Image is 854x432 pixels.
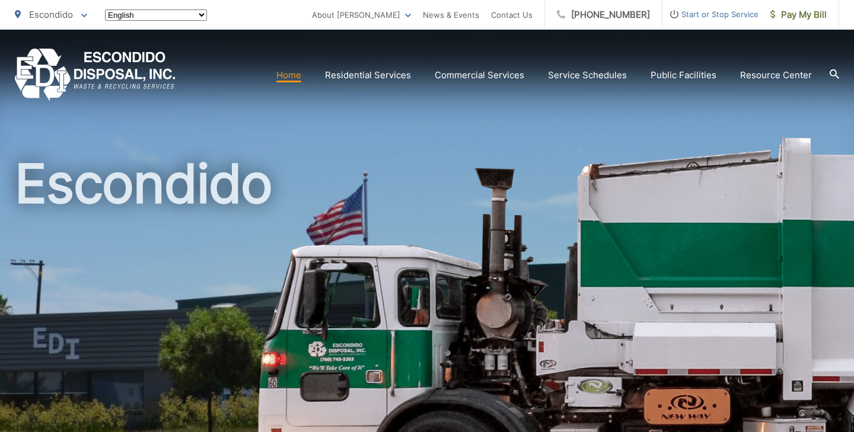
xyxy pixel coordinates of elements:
a: Residential Services [325,68,411,82]
a: Resource Center [740,68,812,82]
a: Commercial Services [435,68,524,82]
select: Select a language [105,9,207,21]
a: Public Facilities [651,68,716,82]
a: News & Events [423,8,479,22]
a: About [PERSON_NAME] [312,8,411,22]
span: Pay My Bill [770,8,827,22]
a: EDCD logo. Return to the homepage. [15,49,176,101]
a: Contact Us [491,8,533,22]
a: Service Schedules [548,68,627,82]
span: Escondido [29,9,73,20]
a: Home [276,68,301,82]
